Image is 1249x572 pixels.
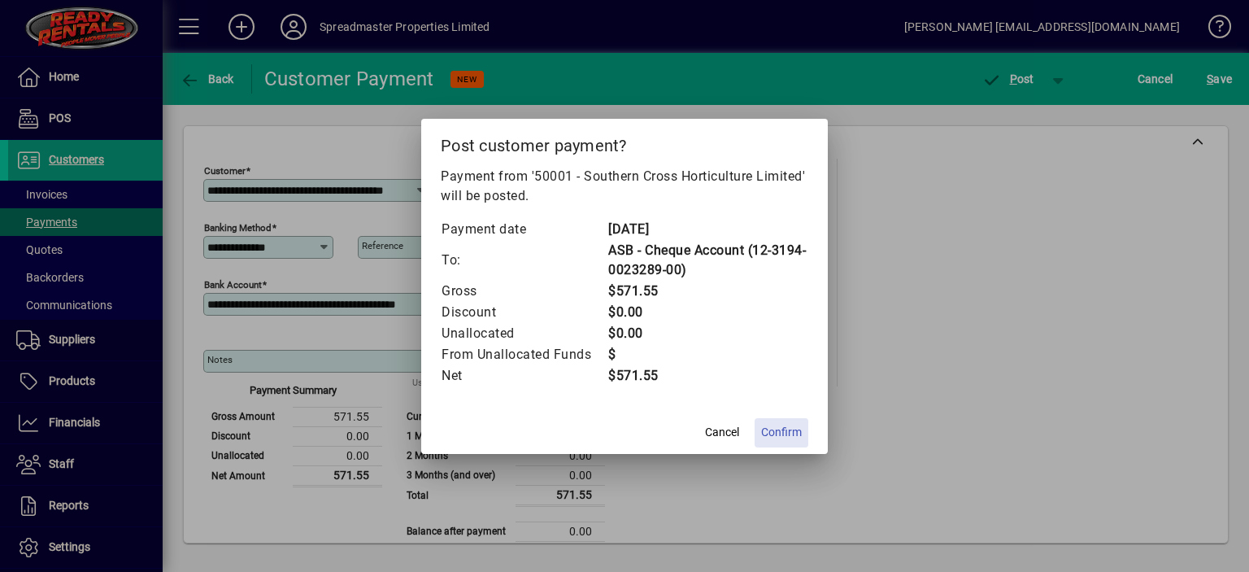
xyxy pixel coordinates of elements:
td: Gross [441,281,607,302]
td: $571.55 [607,281,808,302]
td: $571.55 [607,365,808,386]
td: Discount [441,302,607,323]
td: Unallocated [441,323,607,344]
td: ASB - Cheque Account (12-3194-0023289-00) [607,240,808,281]
td: To: [441,240,607,281]
span: Cancel [705,424,739,441]
td: From Unallocated Funds [441,344,607,365]
td: [DATE] [607,219,808,240]
button: Confirm [755,418,808,448]
h2: Post customer payment? [421,119,828,166]
td: Net [441,365,607,386]
td: Payment date [441,219,607,240]
td: $ [607,344,808,365]
span: Confirm [761,424,802,441]
p: Payment from '50001 - Southern Cross Horticulture Limited' will be posted. [441,167,808,206]
td: $0.00 [607,323,808,344]
button: Cancel [696,418,748,448]
td: $0.00 [607,302,808,323]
